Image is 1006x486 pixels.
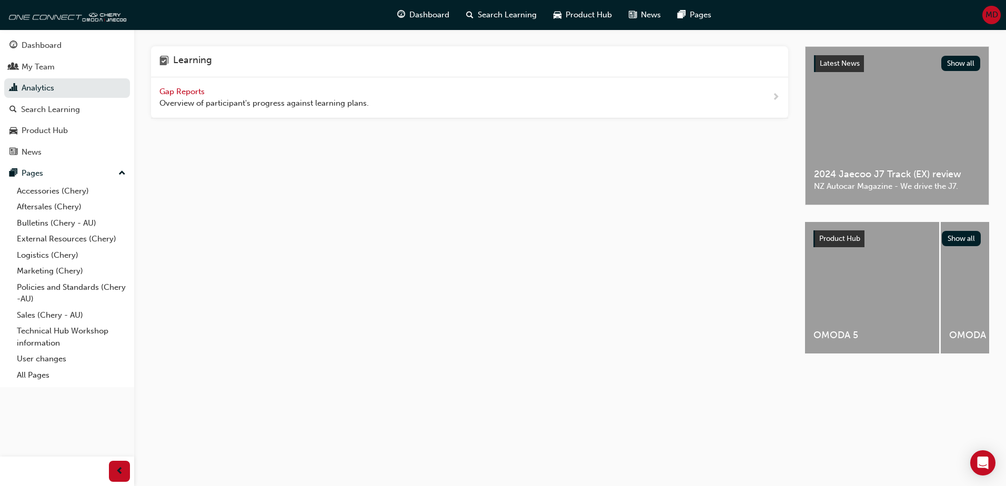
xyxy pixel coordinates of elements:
span: search-icon [466,8,474,22]
a: Search Learning [4,100,130,119]
span: Dashboard [409,9,449,21]
span: up-icon [118,167,126,180]
a: Product HubShow all [813,230,981,247]
div: Open Intercom Messenger [970,450,995,475]
span: OMODA 5 [813,329,931,341]
span: learning-icon [159,55,169,68]
a: Analytics [4,78,130,98]
span: Product Hub [819,234,860,243]
span: news-icon [9,148,17,157]
a: Bulletins (Chery - AU) [13,215,130,231]
button: Pages [4,164,130,183]
span: next-icon [772,91,780,104]
button: Show all [942,231,981,246]
a: All Pages [13,367,130,383]
a: search-iconSearch Learning [458,4,545,26]
a: Latest NewsShow all2024 Jaecoo J7 Track (EX) reviewNZ Autocar Magazine - We drive the J7. [805,46,989,205]
a: News [4,143,130,162]
a: guage-iconDashboard [389,4,458,26]
span: NZ Autocar Magazine - We drive the J7. [814,180,980,193]
span: pages-icon [678,8,686,22]
span: pages-icon [9,169,17,178]
span: Latest News [820,59,860,68]
a: car-iconProduct Hub [545,4,620,26]
a: Logistics (Chery) [13,247,130,264]
span: guage-icon [9,41,17,50]
button: DashboardMy TeamAnalyticsSearch LearningProduct HubNews [4,34,130,164]
div: Search Learning [21,104,80,116]
a: Dashboard [4,36,130,55]
div: Pages [22,167,43,179]
span: Overview of participant's progress against learning plans. [159,97,369,109]
a: news-iconNews [620,4,669,26]
a: My Team [4,57,130,77]
span: car-icon [9,126,17,136]
a: OMODA 5 [805,222,939,353]
a: Accessories (Chery) [13,183,130,199]
a: Product Hub [4,121,130,140]
span: 2024 Jaecoo J7 Track (EX) review [814,168,980,180]
div: My Team [22,61,55,73]
a: External Resources (Chery) [13,231,130,247]
a: Technical Hub Workshop information [13,323,130,351]
span: chart-icon [9,84,17,93]
span: prev-icon [116,465,124,478]
span: Product Hub [566,9,612,21]
span: news-icon [629,8,637,22]
a: Gap Reports Overview of participant's progress against learning plans.next-icon [151,77,788,118]
span: people-icon [9,63,17,72]
a: Aftersales (Chery) [13,199,130,215]
span: Gap Reports [159,87,207,96]
a: Latest NewsShow all [814,55,980,72]
button: MD [982,6,1001,24]
span: guage-icon [397,8,405,22]
span: News [641,9,661,21]
span: Search Learning [478,9,537,21]
span: Pages [690,9,711,21]
a: Marketing (Chery) [13,263,130,279]
span: car-icon [554,8,561,22]
div: Dashboard [22,39,62,52]
span: MD [985,9,998,21]
a: User changes [13,351,130,367]
button: Show all [941,56,981,71]
span: search-icon [9,105,17,115]
a: Sales (Chery - AU) [13,307,130,323]
a: Policies and Standards (Chery -AU) [13,279,130,307]
div: Product Hub [22,125,68,137]
div: News [22,146,42,158]
h4: Learning [173,55,212,68]
a: pages-iconPages [669,4,720,26]
img: oneconnect [5,4,126,25]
